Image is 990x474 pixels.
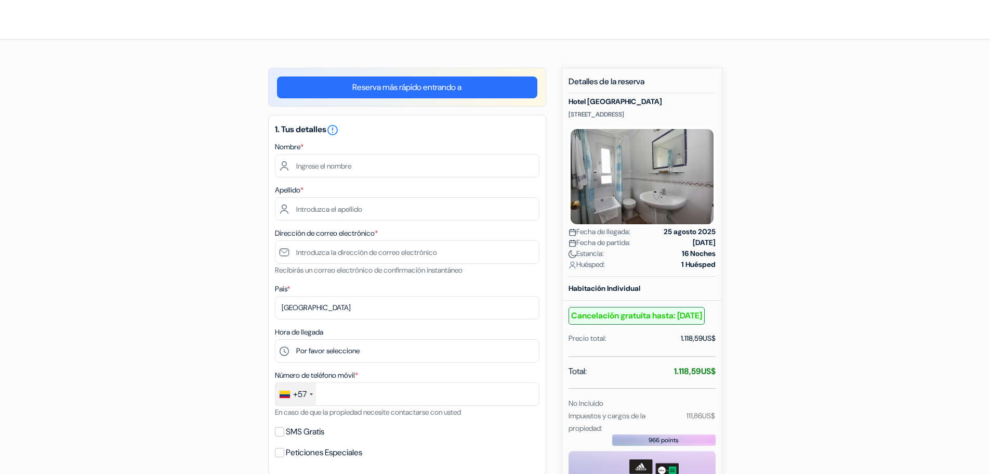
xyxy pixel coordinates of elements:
[569,399,603,408] small: No Incluido
[649,435,679,445] span: 966 points
[569,365,587,378] span: Total:
[569,261,576,269] img: user_icon.svg
[569,110,716,119] p: [STREET_ADDRESS]
[687,411,715,420] small: 111,86US$
[681,259,716,270] strong: 1 Huésped
[569,250,576,258] img: moon.svg
[275,154,539,177] input: Ingrese el nombre
[275,265,463,275] small: Recibirás un correo electrónico de confirmación instantáneo
[682,248,716,259] strong: 16 Noches
[277,76,537,98] a: Reserva más rápido entrando a
[569,307,705,325] b: Cancelación gratuita hasta: [DATE]
[569,97,716,106] h5: Hotel [GEOGRAPHIC_DATA]
[569,284,640,293] b: Habitación Individual
[693,237,716,248] strong: [DATE]
[275,327,323,338] label: Hora de llegada
[664,226,716,237] strong: 25 agosto 2025
[569,248,604,259] span: Estancia:
[326,124,339,136] i: error_outline
[275,228,378,239] label: Dirección de correo electrónico
[286,445,362,460] label: Peticiones Especiales
[569,333,606,344] div: Precio total:
[293,388,307,401] div: +57
[286,425,324,439] label: SMS Gratis
[12,7,128,32] img: Hostales.com
[275,407,461,417] small: En caso de que la propiedad necesite contactarse con usted
[569,237,630,248] span: Fecha de partida:
[569,239,576,247] img: calendar.svg
[674,366,716,377] strong: 1.118,59US$
[275,142,303,152] label: Nombre
[569,259,605,270] span: Huésped:
[569,76,716,93] h5: Detalles de la reserva
[275,383,316,405] div: Colombia: +57
[275,370,358,381] label: Número de teléfono móvil
[275,240,539,264] input: Introduzca la dirección de correo electrónico
[569,226,630,237] span: Fecha de llegada:
[569,228,576,236] img: calendar.svg
[681,333,716,344] div: 1.118,59US$
[275,197,539,221] input: Introduzca el apellido
[326,124,339,135] a: error_outline
[275,124,539,136] h5: 1. Tus detalles
[275,185,303,196] label: Apellido
[275,284,290,294] label: País
[569,411,645,433] small: Impuestos y cargos de la propiedad:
